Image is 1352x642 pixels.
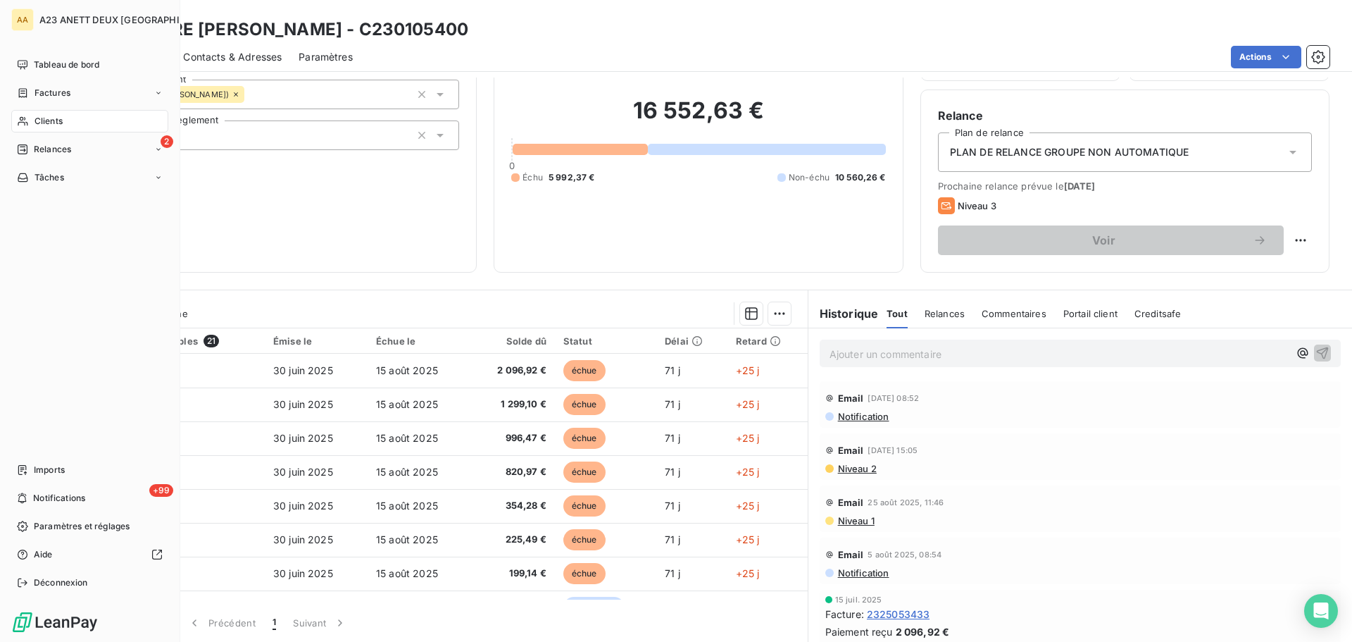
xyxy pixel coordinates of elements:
div: Statut [563,335,648,347]
span: [DATE] [1064,180,1096,192]
span: 15 août 2025 [376,500,438,512]
button: Précédent [179,608,264,638]
span: 10 560,26 € [835,171,886,184]
span: échue [563,495,606,517]
span: 30 juin 2025 [273,500,333,512]
span: 2 096,92 € [896,624,950,639]
span: A23 ANETT DEUX [GEOGRAPHIC_DATA] [39,14,218,25]
span: Factures [35,87,70,99]
span: Commentaires [982,308,1046,319]
span: Clients [35,115,63,128]
h6: Relance [938,107,1312,124]
input: Ajouter une valeur [244,88,256,101]
button: Actions [1231,46,1301,68]
span: Email [838,445,864,456]
span: Relances [34,143,71,156]
span: non-échue [563,597,625,618]
span: 21 [204,335,219,347]
span: +99 [149,484,173,497]
span: 30 juin 2025 [273,364,333,376]
span: 25 août 2025, 11:46 [868,498,944,507]
span: +25 j [736,432,760,444]
span: Notification [837,411,889,422]
span: échue [563,563,606,584]
span: 30 juin 2025 [273,466,333,478]
div: Pièces comptables [110,335,256,347]
span: Paiement reçu [825,624,893,639]
span: +25 j [736,398,760,410]
span: Portail client [1063,308,1118,319]
span: 71 j [665,466,680,478]
span: Email [838,549,864,560]
span: +25 j [736,567,760,579]
div: Échue le [376,335,461,347]
div: Open Intercom Messenger [1304,594,1338,628]
span: échue [563,529,606,550]
span: Creditsafe [1134,308,1182,319]
span: +25 j [736,533,760,545]
span: 2 [161,135,173,148]
span: Email [838,497,864,508]
span: Non-échu [789,171,830,184]
span: 5 992,37 € [549,171,595,184]
span: 820,97 € [478,465,546,479]
span: échue [563,394,606,415]
span: Niveau 2 [837,463,877,474]
button: Voir [938,226,1284,255]
div: Retard [736,335,799,347]
div: Délai [665,335,719,347]
div: Solde dû [478,335,546,347]
span: 15 août 2025 [376,567,438,579]
span: Relances [925,308,965,319]
span: 71 j [665,533,680,545]
span: 996,47 € [478,431,546,445]
button: 1 [264,608,284,638]
span: 0 [509,160,515,171]
span: Voir [955,235,1253,246]
span: échue [563,462,606,483]
span: PLAN DE RELANCE GROUPE NON AUTOMATIQUE [950,145,1189,159]
span: +25 j [736,364,760,376]
button: Suivant [284,608,356,638]
span: 30 juin 2025 [273,432,333,444]
span: Paramètres [299,50,353,64]
span: 71 j [665,364,680,376]
span: 30 juin 2025 [273,567,333,579]
span: 1 [273,616,276,630]
span: 71 j [665,398,680,410]
span: Notification [837,567,889,579]
span: Tâches [35,171,64,184]
span: Imports [34,464,65,476]
span: 15 août 2025 [376,364,438,376]
span: +25 j [736,466,760,478]
span: 354,28 € [478,499,546,513]
span: 2 096,92 € [478,364,546,378]
span: Aide [34,548,53,561]
span: 225,49 € [478,533,546,547]
span: 15 août 2025 [376,398,438,410]
span: Facture : [825,607,864,622]
span: 71 j [665,567,680,579]
span: Prochaine relance prévue le [938,180,1312,192]
span: 30 juin 2025 [273,533,333,545]
a: Aide [11,543,168,566]
span: [DATE] 08:52 [868,394,919,402]
span: Email [838,393,864,404]
span: 15 juil. 2025 [835,595,882,604]
span: 71 j [665,500,680,512]
span: Notifications [33,492,85,505]
span: Niveau 1 [837,515,875,526]
span: 15 août 2025 [376,466,438,478]
img: Logo LeanPay [11,611,99,634]
span: 15 août 2025 [376,432,438,444]
h3: CENTRE [PERSON_NAME] - C230105400 [124,17,468,42]
span: [DATE] 15:05 [868,446,918,455]
span: Tout [887,308,908,319]
span: échue [563,428,606,449]
span: 199,14 € [478,567,546,581]
div: AA [11,8,34,31]
span: Échu [522,171,543,184]
span: 30 juin 2025 [273,398,333,410]
div: Émise le [273,335,359,347]
span: 2325053433 [867,607,930,622]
